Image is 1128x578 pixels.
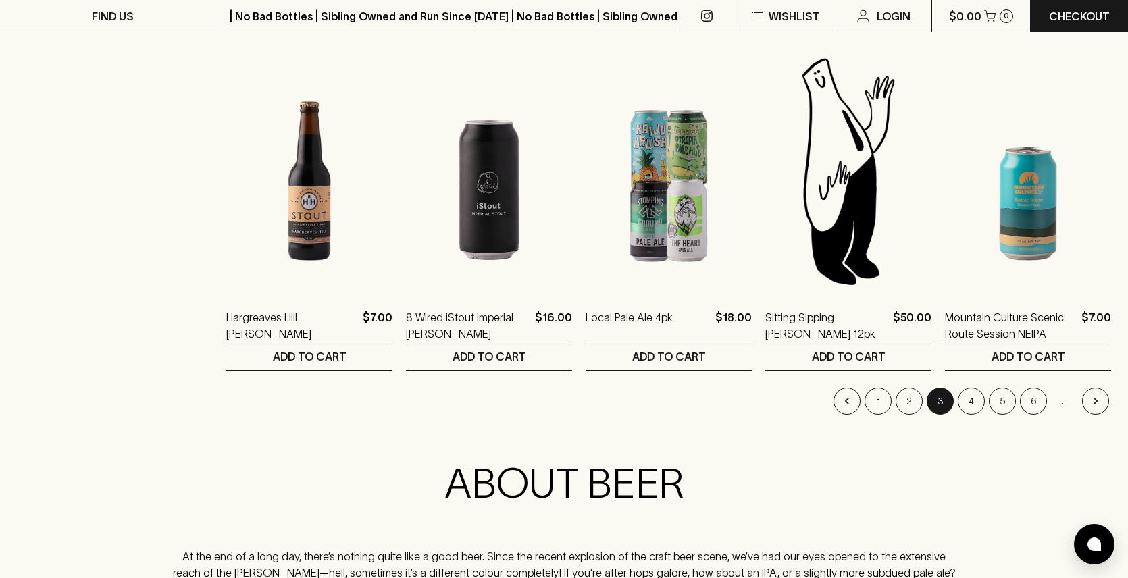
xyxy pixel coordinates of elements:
p: 0 [1004,12,1009,20]
button: page 3 [927,388,954,415]
p: Wishlist [769,8,820,24]
img: Blackhearts & Sparrows Man [765,53,931,289]
button: Go to page 4 [958,388,985,415]
a: 8 Wired iStout Imperial [PERSON_NAME] [406,309,530,342]
button: Go to page 5 [989,388,1016,415]
p: $7.00 [363,309,392,342]
p: $7.00 [1081,309,1111,342]
a: Mountain Culture Scenic Route Session NEIPA [945,309,1076,342]
a: Sitting Sipping [PERSON_NAME] 12pk [765,309,888,342]
p: $16.00 [535,309,572,342]
img: bubble-icon [1087,537,1101,551]
button: ADD TO CART [945,342,1111,370]
p: $0.00 [949,8,981,24]
a: Hargreaves Hill [PERSON_NAME] [226,309,357,342]
button: ADD TO CART [406,342,572,370]
button: ADD TO CART [765,342,931,370]
img: 8 Wired iStout Imperial Stout [406,53,572,289]
button: Go to page 1 [865,388,892,415]
p: Checkout [1049,8,1110,24]
p: ADD TO CART [453,348,526,365]
p: ADD TO CART [992,348,1065,365]
button: Go to next page [1082,388,1109,415]
button: Go to page 2 [896,388,923,415]
nav: pagination navigation [226,388,1111,415]
p: FIND US [92,8,134,24]
button: Go to previous page [834,388,861,415]
p: $18.00 [715,309,752,342]
button: ADD TO CART [226,342,392,370]
button: Go to page 6 [1020,388,1047,415]
p: Login [877,8,911,24]
p: $50.00 [893,309,931,342]
h2: ABOUT BEER [170,459,959,508]
img: Mountain Culture Scenic Route Session NEIPA [945,53,1111,289]
img: Hargreaves Hill Stout [226,53,392,289]
button: ADD TO CART [586,342,752,370]
p: ADD TO CART [812,348,886,365]
p: ADD TO CART [273,348,347,365]
p: ADD TO CART [632,348,706,365]
img: Local Pale Ale 4pk [586,53,752,289]
div: … [1051,388,1078,415]
a: Local Pale Ale 4pk [586,309,673,342]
